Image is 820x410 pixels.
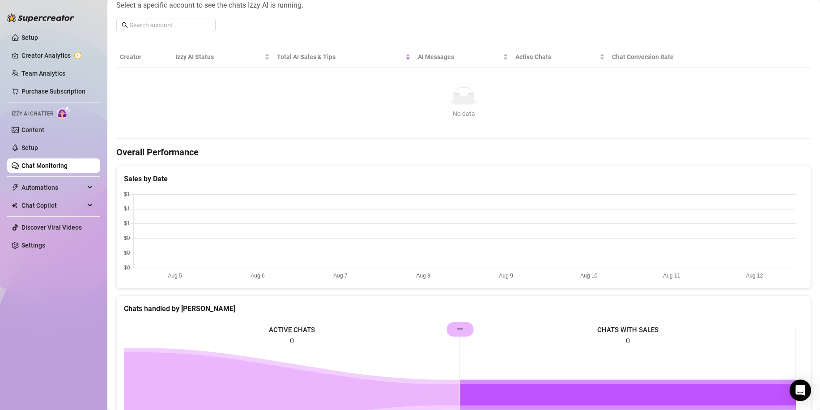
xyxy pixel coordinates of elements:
[12,184,19,191] span: thunderbolt
[790,380,811,401] div: Open Intercom Messenger
[12,202,17,209] img: Chat Copilot
[122,22,128,28] span: search
[116,47,172,68] th: Creator
[512,47,608,68] th: Active Chats
[515,52,598,62] span: Active Chats
[172,47,274,68] th: Izzy AI Status
[12,110,53,118] span: Izzy AI Chatter
[21,48,93,63] a: Creator Analytics exclamation-circle
[57,106,71,119] img: AI Chatter
[608,47,741,68] th: Chat Conversion Rate
[21,126,44,133] a: Content
[273,47,414,68] th: Total AI Sales & Tips
[116,146,811,158] h4: Overall Performance
[21,144,38,151] a: Setup
[418,52,501,62] span: AI Messages
[414,47,512,68] th: AI Messages
[124,303,803,314] div: Chats handled by [PERSON_NAME]
[21,242,45,249] a: Settings
[175,52,263,62] span: Izzy AI Status
[130,20,210,30] input: Search account...
[277,52,404,62] span: Total AI Sales & Tips
[124,173,803,184] div: Sales by Date
[21,198,85,213] span: Chat Copilot
[123,109,804,119] div: No data
[7,13,74,22] img: logo-BBDzfeDw.svg
[21,224,82,231] a: Discover Viral Videos
[21,34,38,41] a: Setup
[21,88,85,95] a: Purchase Subscription
[21,70,65,77] a: Team Analytics
[21,162,68,169] a: Chat Monitoring
[21,180,85,195] span: Automations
